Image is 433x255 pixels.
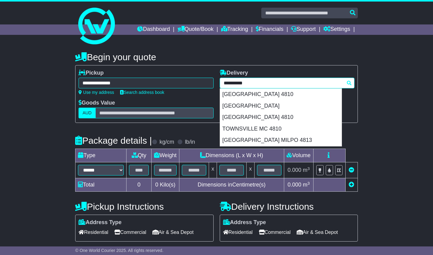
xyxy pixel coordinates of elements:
[152,149,179,162] td: Weight
[152,178,179,192] td: Kilo(s)
[75,135,152,146] h4: Package details |
[246,162,254,178] td: x
[137,24,170,35] a: Dashboard
[307,166,310,171] sup: 3
[114,227,146,237] span: Commercial
[220,100,342,112] div: [GEOGRAPHIC_DATA]
[256,24,284,35] a: Financials
[297,227,338,237] span: Air & Sea Depot
[79,100,115,106] label: Goods Value
[79,70,104,76] label: Pickup
[178,24,214,35] a: Quote/Book
[349,182,354,188] a: Add new item
[323,24,350,35] a: Settings
[259,227,291,237] span: Commercial
[79,108,96,118] label: AUD
[303,167,310,173] span: m
[223,219,266,226] label: Address Type
[223,227,253,237] span: Residential
[291,24,316,35] a: Support
[185,139,195,146] label: lb/in
[220,135,342,146] div: [GEOGRAPHIC_DATA] MILPO 4813
[75,201,213,212] h4: Pickup Instructions
[75,248,163,253] span: © One World Courier 2025. All rights reserved.
[288,167,301,173] span: 0.000
[75,52,358,62] h4: Begin your quote
[75,178,127,192] td: Total
[79,90,114,95] a: Use my address
[349,167,354,173] a: Remove this item
[220,70,248,76] label: Delivery
[220,201,358,212] h4: Delivery Instructions
[79,227,108,237] span: Residential
[284,149,313,162] td: Volume
[127,178,152,192] td: 0
[155,182,158,188] span: 0
[220,123,342,135] div: TOWNSVILLE MC 4810
[303,182,310,188] span: m
[220,112,342,123] div: [GEOGRAPHIC_DATA] 4810
[220,78,354,88] typeahead: Please provide city
[160,139,174,146] label: kg/cm
[75,149,127,162] td: Type
[179,178,284,192] td: Dimensions in Centimetre(s)
[127,149,152,162] td: Qty
[307,181,310,186] sup: 3
[288,182,301,188] span: 0.000
[152,227,194,237] span: Air & Sea Depot
[79,219,122,226] label: Address Type
[221,24,248,35] a: Tracking
[220,89,342,100] div: [GEOGRAPHIC_DATA] 4810
[209,162,217,178] td: x
[179,149,284,162] td: Dimensions (L x W x H)
[120,90,164,95] a: Search address book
